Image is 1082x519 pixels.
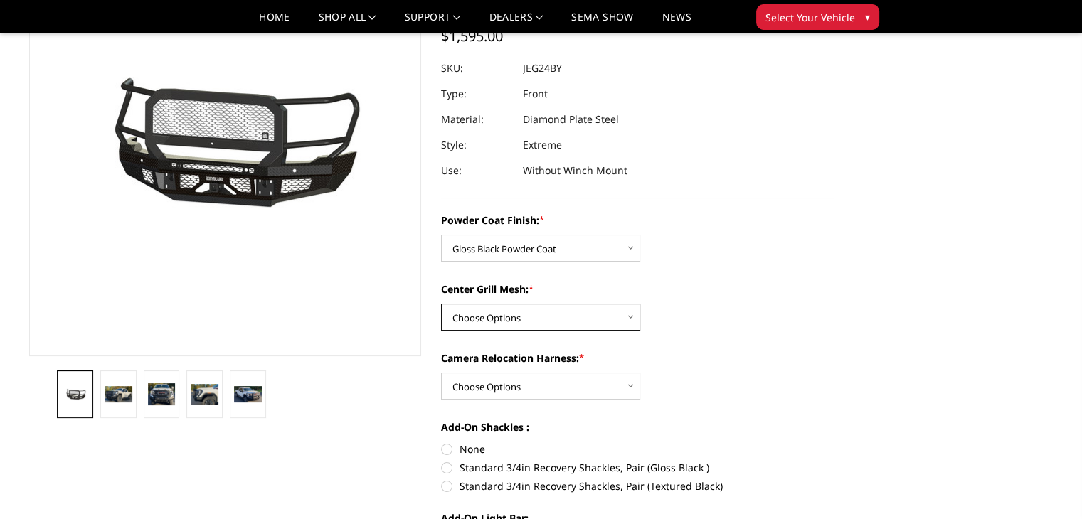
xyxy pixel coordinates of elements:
a: SEMA Show [571,12,633,33]
label: Center Grill Mesh: [441,282,834,296]
a: shop all [319,12,376,33]
span: ▾ [865,9,870,24]
dd: Front [523,81,548,107]
label: Standard 3/4in Recovery Shackles, Pair (Textured Black) [441,478,834,493]
a: Support [405,12,461,33]
img: 2024-2025 GMC 2500-3500 - FT Series - Extreme Front Bumper [148,383,176,405]
a: News [662,12,691,33]
span: $1,595.00 [441,26,503,46]
img: 2024-2025 GMC 2500-3500 - FT Series - Extreme Front Bumper [234,386,262,402]
dd: JEG24BY [523,55,562,81]
label: Camera Relocation Harness: [441,351,834,365]
label: Powder Coat Finish: [441,213,834,228]
dt: Material: [441,107,512,132]
iframe: Chat Widget [1011,451,1082,519]
a: Dealers [489,12,543,33]
dd: Diamond Plate Steel [523,107,619,132]
button: Select Your Vehicle [756,4,879,30]
img: 2024-2025 GMC 2500-3500 - FT Series - Extreme Front Bumper [61,387,89,400]
dd: Without Winch Mount [523,158,627,183]
dt: Type: [441,81,512,107]
label: Standard 3/4in Recovery Shackles, Pair (Gloss Black ) [441,460,834,475]
dt: Style: [441,132,512,158]
label: Add-On Shackles : [441,419,834,434]
span: Select Your Vehicle [765,10,855,25]
img: 2024-2025 GMC 2500-3500 - FT Series - Extreme Front Bumper [105,386,132,402]
dt: SKU: [441,55,512,81]
img: 2024-2025 GMC 2500-3500 - FT Series - Extreme Front Bumper [191,384,218,404]
dd: Extreme [523,132,562,158]
label: None [441,442,834,456]
dt: Use: [441,158,512,183]
a: Home [259,12,290,33]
